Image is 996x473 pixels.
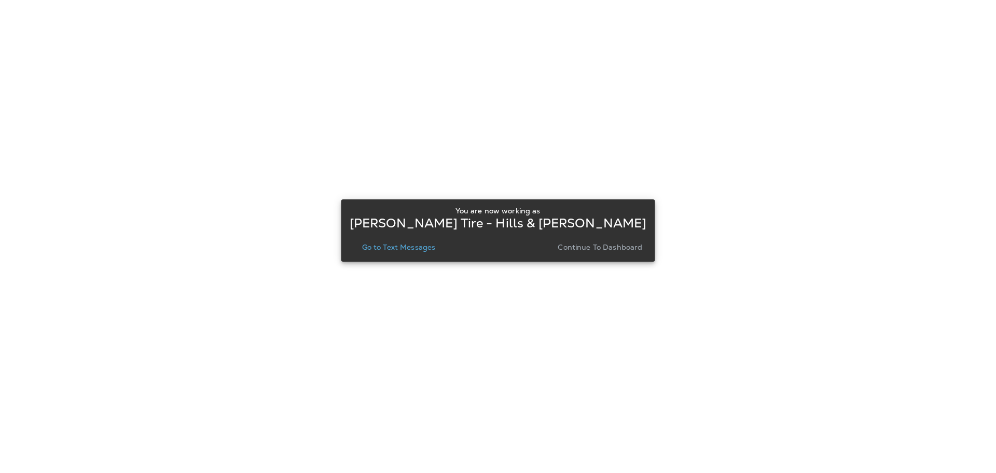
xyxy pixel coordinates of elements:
button: Continue to Dashboard [554,240,646,254]
p: You are now working as [455,207,540,215]
p: [PERSON_NAME] Tire - Hills & [PERSON_NAME] [350,219,647,227]
p: Go to Text Messages [362,243,436,251]
button: Go to Text Messages [358,240,440,254]
p: Continue to Dashboard [558,243,642,251]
